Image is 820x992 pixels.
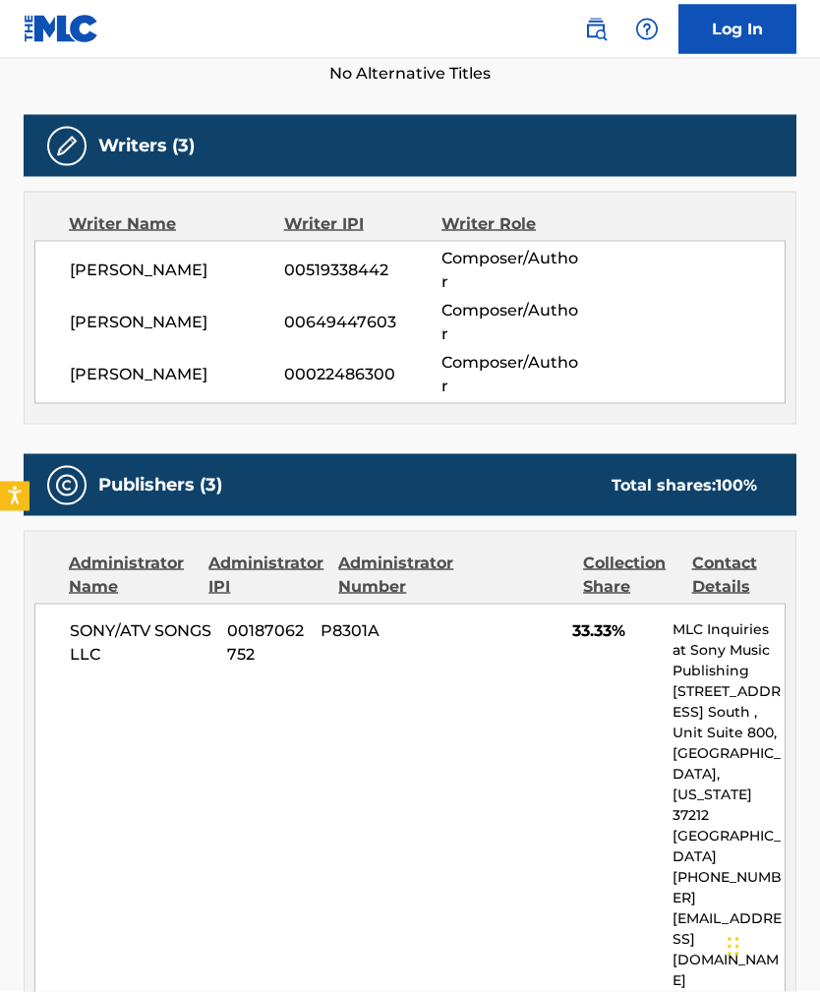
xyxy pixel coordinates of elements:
span: 00022486300 [284,363,441,386]
span: [PERSON_NAME] [70,363,284,386]
span: 00649447603 [284,311,441,334]
div: Writer IPI [284,212,441,236]
h5: Writers (3) [98,135,195,157]
p: [EMAIL_ADDRESS][DOMAIN_NAME] [673,908,785,991]
span: 33.33% [572,619,658,643]
p: [GEOGRAPHIC_DATA] [673,826,785,867]
span: [PERSON_NAME] [70,259,284,282]
a: Log In [678,5,796,54]
div: Administrator Number [338,552,453,599]
h5: Publishers (3) [98,474,222,496]
p: [PHONE_NUMBER] [673,867,785,908]
a: Public Search [576,10,615,49]
img: search [584,18,608,41]
div: Help [627,10,667,49]
div: Total shares: [612,474,757,497]
div: Administrator Name [69,552,194,599]
img: Writers [55,135,79,158]
div: Writer Role [441,212,585,236]
span: P8301A [321,619,428,643]
img: help [635,18,659,41]
span: Composer/Author [441,351,584,398]
div: Drag [728,917,739,976]
div: Writer Name [69,212,284,236]
span: No Alternative Titles [24,62,796,86]
div: Administrator IPI [208,552,323,599]
img: MLC Logo [24,15,99,43]
p: MLC Inquiries at Sony Music Publishing [673,619,785,681]
span: SONY/ATV SONGS LLC [70,619,212,667]
iframe: Chat Widget [722,898,820,992]
span: [PERSON_NAME] [70,311,284,334]
img: Publishers [55,474,79,497]
span: Composer/Author [441,299,584,346]
div: Contact Details [692,552,786,599]
span: 100 % [716,476,757,495]
span: Composer/Author [441,247,584,294]
div: Collection Share [583,552,676,599]
span: 00519338442 [284,259,441,282]
span: 00187062752 [227,619,306,667]
p: [GEOGRAPHIC_DATA], [US_STATE] 37212 [673,743,785,826]
p: [STREET_ADDRESS] South , Unit Suite 800, [673,681,785,743]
